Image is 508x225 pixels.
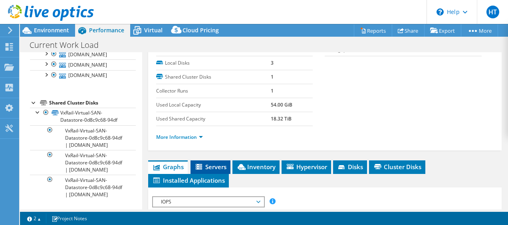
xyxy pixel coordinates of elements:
[271,115,292,122] b: 18.32 TiB
[156,73,271,81] label: Shared Cluster Disks
[22,213,46,223] a: 2
[183,26,219,34] span: Cloud Pricing
[89,26,124,34] span: Performance
[286,163,327,171] span: Hypervisor
[30,59,136,70] a: [DOMAIN_NAME]
[194,163,226,171] span: Servers
[392,24,425,37] a: Share
[30,125,136,150] a: VxRail-Virtual-SAN-Datastore-0d8c9c68-94df | [DOMAIN_NAME]
[157,197,260,207] span: IOPS
[30,70,136,81] a: [DOMAIN_NAME]
[236,163,276,171] span: Inventory
[354,24,392,37] a: Reports
[271,59,274,66] b: 3
[486,6,499,18] span: HT
[49,98,136,108] div: Shared Cluster Disks
[156,59,271,67] label: Local Disks
[34,26,69,34] span: Environment
[144,26,163,34] span: Virtual
[337,163,363,171] span: Disks
[46,213,93,223] a: Project Notes
[156,134,203,140] a: More Information
[26,41,111,49] h1: Current Work Load
[437,8,444,16] svg: \n
[156,101,271,109] label: Used Local Capacity
[271,101,292,108] b: 54.00 GiB
[152,163,184,171] span: Graphs
[30,175,136,199] a: VxRail-Virtual-SAN-Datastore-0d8c9c68-94df | [DOMAIN_NAME]
[461,24,498,37] a: More
[373,163,421,171] span: Cluster Disks
[30,108,136,125] a: VxRail-Virtual-SAN-Datastore-0d8c9c68-94df
[156,87,271,95] label: Collector Runs
[424,24,461,37] a: Export
[152,176,225,184] span: Installed Applications
[271,87,274,94] b: 1
[30,150,136,175] a: VxRail-Virtual-SAN-Datastore-0d8c9c68-94df | [DOMAIN_NAME]
[271,73,274,80] b: 1
[156,115,271,123] label: Used Shared Capacity
[30,49,136,59] a: [DOMAIN_NAME]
